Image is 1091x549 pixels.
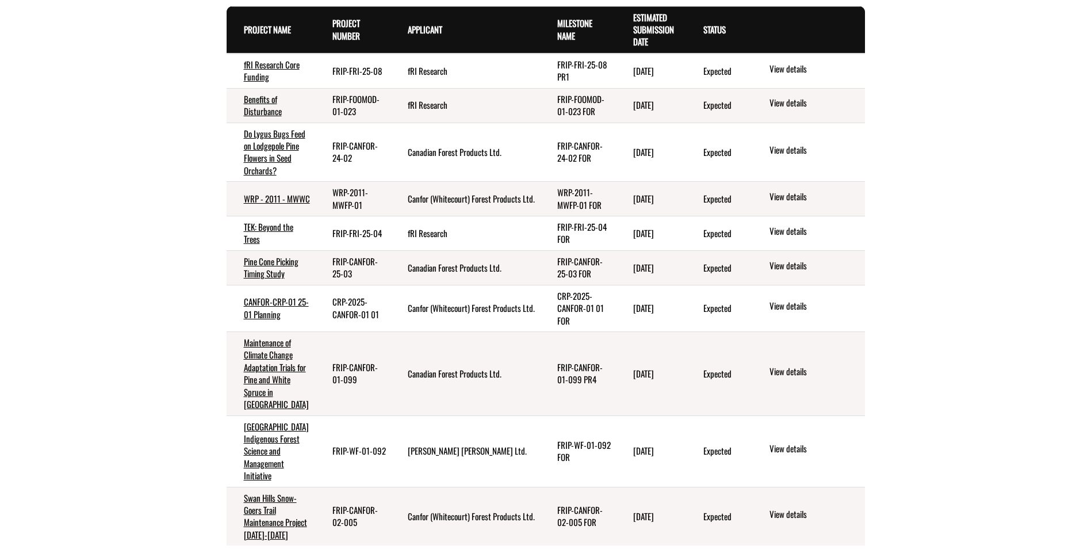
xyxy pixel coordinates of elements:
[751,332,864,416] td: action menu
[686,88,751,123] td: Expected
[315,123,391,182] td: FRIP-CANFOR-24-02
[616,332,686,416] td: 2/28/2025
[391,285,539,331] td: Canfor (Whitecourt) Forest Products Ltd.
[751,250,864,285] td: action menu
[686,54,751,88] td: Expected
[770,144,860,158] a: View details
[244,420,309,482] a: [GEOGRAPHIC_DATA] Indigenous Forest Science and Management Initiative
[391,415,539,487] td: West Fraser Mills Ltd.
[616,415,686,487] td: 2/28/2025
[633,510,654,523] time: [DATE]
[770,365,860,379] a: View details
[686,487,751,546] td: Expected
[227,250,315,285] td: Pine Cone Picking Timing Study
[540,250,617,285] td: FRIP-CANFOR-25-03 FOR
[244,58,300,83] a: fRI Research Core Funding
[244,93,282,117] a: Benefits of Disturbance
[751,6,864,54] th: Actions
[315,250,391,285] td: FRIP-CANFOR-25-03
[332,17,360,41] a: Project Number
[633,64,654,77] time: [DATE]
[391,182,539,216] td: Canfor (Whitecourt) Forest Products Ltd.
[227,54,315,88] td: fRI Research Core Funding
[633,367,654,380] time: [DATE]
[770,97,860,110] a: View details
[244,255,298,280] a: Pine Cone Picking Timing Study
[244,23,291,36] a: Project Name
[633,444,654,457] time: [DATE]
[751,285,864,331] td: action menu
[770,63,860,77] a: View details
[391,250,539,285] td: Canadian Forest Products Ltd.
[703,23,726,36] a: Status
[770,260,860,273] a: View details
[540,332,617,416] td: FRIP-CANFOR-01-099 PR4
[770,508,860,522] a: View details
[227,182,315,216] td: WRP - 2011 - MWWC
[244,192,310,205] a: WRP - 2011 - MWWC
[633,302,654,314] time: [DATE]
[616,54,686,88] td: 5/30/2025
[633,146,654,158] time: [DATE]
[315,487,391,546] td: FRIP-CANFOR-02-005
[770,443,860,456] a: View details
[391,332,539,416] td: Canadian Forest Products Ltd.
[315,88,391,123] td: FRIP-FOOMOD-01-023
[227,332,315,416] td: Maintenance of Climate Change Adaptation Trials for Pine and White Spruce in Alberta
[616,285,686,331] td: 3/7/2025
[391,54,539,88] td: fRI Research
[315,415,391,487] td: FRIP-WF-01-092
[540,487,617,546] td: FRIP-CANFOR-02-005 FOR
[633,192,654,205] time: [DATE]
[540,216,617,251] td: FRIP-FRI-25-04 FOR
[391,88,539,123] td: fRI Research
[540,182,617,216] td: WRP-2011-MWFP-01 FOR
[616,123,686,182] td: 4/30/2025
[751,415,864,487] td: action menu
[540,88,617,123] td: FRIP-FOOMOD-01-023 FOR
[616,250,686,285] td: 3/31/2025
[540,123,617,182] td: FRIP-CANFOR-24-02 FOR
[686,415,751,487] td: Expected
[770,225,860,239] a: View details
[540,415,617,487] td: FRIP-WF-01-092 FOR
[686,332,751,416] td: Expected
[616,88,686,123] td: 5/1/2025
[244,491,307,541] a: Swan Hills Snow-Goers Trail Maintenance Project [DATE]-[DATE]
[686,216,751,251] td: Expected
[315,182,391,216] td: WRP-2011-MWFP-01
[751,123,864,182] td: action menu
[408,23,442,36] a: Applicant
[227,285,315,331] td: CANFOR-CRP-01 25-01 Planning
[315,285,391,331] td: CRP-2025-CANFOR-01 01
[751,182,864,216] td: action menu
[244,220,293,245] a: TEK: Beyond the Trees
[633,227,654,239] time: [DATE]
[686,285,751,331] td: Expected
[244,295,309,320] a: CANFOR-CRP-01 25-01 Planning
[751,88,864,123] td: action menu
[227,123,315,182] td: Do Lygus Bugs Feed on Lodgepole Pine Flowers in Seed Orchards?
[686,250,751,285] td: Expected
[770,190,860,204] a: View details
[227,487,315,546] td: Swan Hills Snow-Goers Trail Maintenance Project 2022-2024
[616,216,686,251] td: 3/31/2025
[244,127,305,177] a: Do Lygus Bugs Feed on Lodgepole Pine Flowers in Seed Orchards?
[227,88,315,123] td: Benefits of Disturbance
[751,216,864,251] td: action menu
[540,54,617,88] td: FRIP-FRI-25-08 PR1
[391,216,539,251] td: fRI Research
[391,123,539,182] td: Canadian Forest Products Ltd.
[315,332,391,416] td: FRIP-CANFOR-01-099
[315,216,391,251] td: FRIP-FRI-25-04
[557,17,592,41] a: Milestone Name
[751,487,864,546] td: action menu
[686,123,751,182] td: Expected
[751,54,864,88] td: action menu
[244,336,309,410] a: Maintenance of Climate Change Adaptation Trials for Pine and White Spruce in [GEOGRAPHIC_DATA]
[540,285,617,331] td: CRP-2025-CANFOR-01 01 FOR
[616,487,686,546] td: 12/31/2024
[633,261,654,274] time: [DATE]
[633,11,674,48] a: Estimated Submission Date
[686,182,751,216] td: Expected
